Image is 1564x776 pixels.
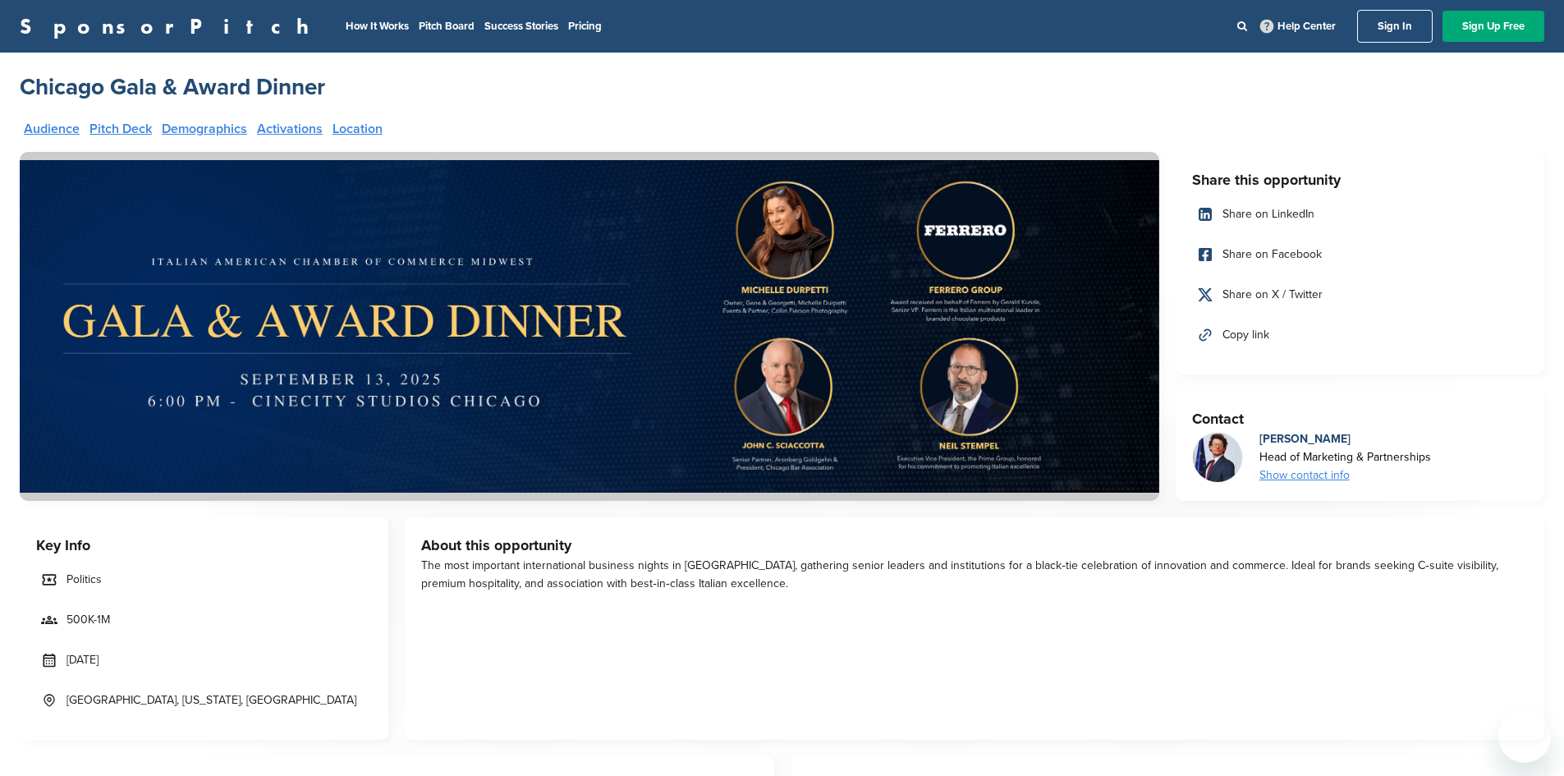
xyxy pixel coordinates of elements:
[568,20,602,33] a: Pricing
[257,122,323,135] a: Activations
[1259,430,1431,448] div: [PERSON_NAME]
[1222,326,1269,344] span: Copy link
[1192,168,1528,191] h3: Share this opportunity
[36,534,372,557] h3: Key Info
[1192,278,1528,312] a: Share on X / Twitter
[1498,710,1551,763] iframe: Button to launch messaging window
[1193,433,1242,482] img: 456091337 3888871618063310 4174412851887220271 n
[421,557,1528,593] div: The most important international business nights in [GEOGRAPHIC_DATA], gathering senior leaders a...
[67,571,102,589] span: Politics
[1442,11,1544,42] a: Sign Up Free
[333,122,383,135] a: Location
[1192,237,1528,272] a: Share on Facebook
[89,122,152,135] a: Pitch Deck
[1222,246,1322,264] span: Share on Facebook
[20,72,325,102] a: Chicago Gala & Award Dinner
[346,20,409,33] a: How It Works
[1222,286,1323,304] span: Share on X / Twitter
[162,122,247,135] a: Demographics
[1357,10,1433,43] a: Sign In
[67,611,110,629] span: 500K-1M
[484,20,558,33] a: Success Stories
[1192,197,1528,232] a: Share on LinkedIn
[67,651,99,669] span: [DATE]
[20,16,319,37] a: SponsorPitch
[67,691,356,709] span: [GEOGRAPHIC_DATA], [US_STATE], [GEOGRAPHIC_DATA]
[421,534,1528,557] h3: About this opportunity
[20,152,1159,501] img: Sponsorpitch &
[1257,16,1339,36] a: Help Center
[1192,318,1528,352] a: Copy link
[1259,466,1431,484] div: Show contact info
[1192,407,1528,430] h3: Contact
[1259,448,1431,466] div: Head of Marketing & Partnerships
[1222,205,1314,223] span: Share on LinkedIn
[24,122,80,135] a: Audience
[419,20,475,33] a: Pitch Board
